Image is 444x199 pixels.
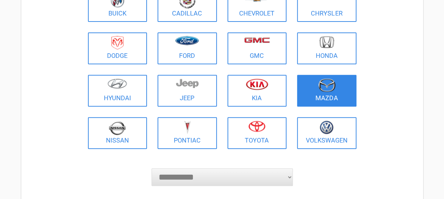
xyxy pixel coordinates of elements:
a: Volkswagen [297,117,356,149]
a: Hyundai [88,75,147,107]
img: pontiac [184,121,191,134]
img: toyota [248,121,265,132]
a: Jeep [158,75,217,107]
a: GMC [227,32,287,64]
img: ford [175,36,199,45]
a: Ford [158,32,217,64]
a: Kia [227,75,287,107]
a: Toyota [227,117,287,149]
a: Dodge [88,32,147,64]
img: jeep [176,78,199,88]
img: honda [319,36,334,48]
a: Mazda [297,75,356,107]
a: Nissan [88,117,147,149]
img: nissan [109,121,126,135]
img: gmc [244,37,270,43]
a: Pontiac [158,117,217,149]
img: dodge [111,36,124,50]
img: volkswagen [320,121,333,134]
a: Honda [297,32,356,64]
img: hyundai [107,78,127,89]
img: mazda [318,78,336,92]
img: kia [246,78,268,90]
